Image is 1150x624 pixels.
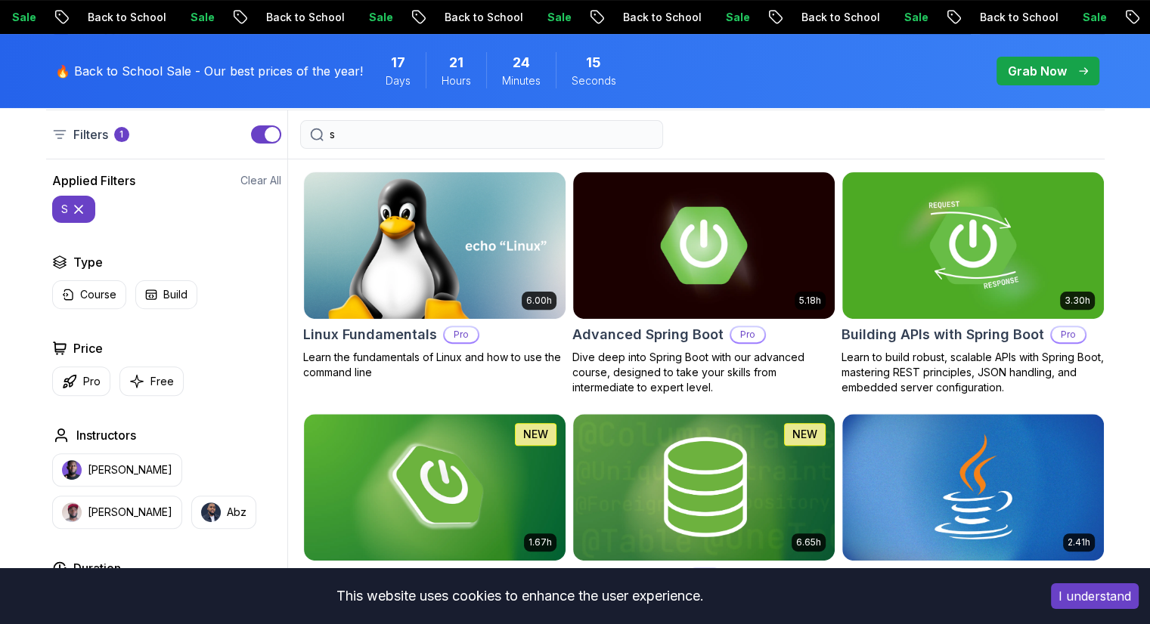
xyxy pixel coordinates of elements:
[1068,536,1090,548] p: 2.41h
[968,10,1071,25] p: Back to School
[796,536,821,548] p: 6.65h
[52,280,126,309] button: Course
[52,171,135,190] h2: Applied Filters
[227,505,246,520] p: Abz
[88,462,172,477] p: [PERSON_NAME]
[80,287,116,302] p: Course
[572,73,616,88] span: Seconds
[842,414,1104,561] img: Java for Beginners card
[330,127,653,142] input: Search Java, React, Spring boot ...
[529,536,552,548] p: 1.67h
[789,10,892,25] p: Back to School
[842,350,1105,395] p: Learn to build robust, scalable APIs with Spring Boot, mastering REST principles, JSON handling, ...
[357,10,405,25] p: Sale
[163,287,188,302] p: Build
[714,10,762,25] p: Sale
[586,52,601,73] span: 15 Seconds
[52,366,110,396] button: Pro
[52,196,95,223] button: s
[88,505,172,520] p: [PERSON_NAME]
[52,496,182,529] button: instructor img[PERSON_NAME]
[52,453,182,487] button: instructor img[PERSON_NAME]
[1071,10,1119,25] p: Sale
[523,427,548,442] p: NEW
[1008,62,1067,80] p: Grab Now
[572,566,680,587] h2: Spring Data JPA
[842,566,970,587] h2: Java for Beginners
[535,10,584,25] p: Sale
[11,579,1028,613] div: This website uses cookies to enhance the user experience.
[611,10,714,25] p: Back to School
[573,414,835,561] img: Spring Data JPA card
[119,128,123,141] p: 1
[731,327,764,342] p: Pro
[73,339,103,357] h2: Price
[303,350,566,380] p: Learn the fundamentals of Linux and how to use the command line
[386,73,411,88] span: Days
[303,566,476,587] h2: Spring Boot for Beginners
[119,366,184,396] button: Free
[1052,327,1085,342] p: Pro
[792,427,817,442] p: NEW
[842,413,1105,622] a: Java for Beginners card2.41hJava for BeginnersBeginner-friendly Java course for essential program...
[150,374,174,389] p: Free
[892,10,941,25] p: Sale
[303,413,566,622] a: Spring Boot for Beginners card1.67hNEWSpring Boot for BeginnersBuild a CRUD API with Spring Boot ...
[73,253,103,271] h2: Type
[303,171,566,380] a: Linux Fundamentals card6.00hLinux FundamentalsProLearn the fundamentals of Linux and how to use t...
[303,324,437,345] h2: Linux Fundamentals
[842,324,1044,345] h2: Building APIs with Spring Boot
[513,52,530,73] span: 24 Minutes
[304,414,566,561] img: Spring Boot for Beginners card
[61,202,68,217] p: s
[76,426,136,444] h2: Instructors
[304,172,566,319] img: Linux Fundamentals card
[62,502,82,522] img: instructor img
[55,62,363,80] p: 🔥 Back to School Sale - Our best prices of the year!
[73,125,108,144] p: Filters
[62,460,82,480] img: instructor img
[799,295,821,307] p: 5.18h
[254,10,357,25] p: Back to School
[572,171,835,395] a: Advanced Spring Boot card5.18hAdvanced Spring BootProDive deep into Spring Boot with our advanced...
[201,502,221,522] img: instructor img
[842,171,1105,395] a: Building APIs with Spring Boot card3.30hBuilding APIs with Spring BootProLearn to build robust, s...
[1065,295,1090,307] p: 3.30h
[391,52,405,73] span: 17 Days
[76,10,178,25] p: Back to School
[502,73,541,88] span: Minutes
[135,280,197,309] button: Build
[240,173,281,188] button: Clear All
[572,324,724,345] h2: Advanced Spring Boot
[432,10,535,25] p: Back to School
[73,559,121,577] h2: Duration
[572,413,835,622] a: Spring Data JPA card6.65hNEWSpring Data JPAProMaster database management, advanced querying, and ...
[449,52,463,73] span: 21 Hours
[442,73,471,88] span: Hours
[1051,583,1139,609] button: Accept cookies
[573,172,835,319] img: Advanced Spring Boot card
[178,10,227,25] p: Sale
[191,496,256,529] button: instructor imgAbz
[83,374,101,389] p: Pro
[445,327,478,342] p: Pro
[526,295,552,307] p: 6.00h
[572,350,835,395] p: Dive deep into Spring Boot with our advanced course, designed to take your skills from intermedia...
[842,172,1104,319] img: Building APIs with Spring Boot card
